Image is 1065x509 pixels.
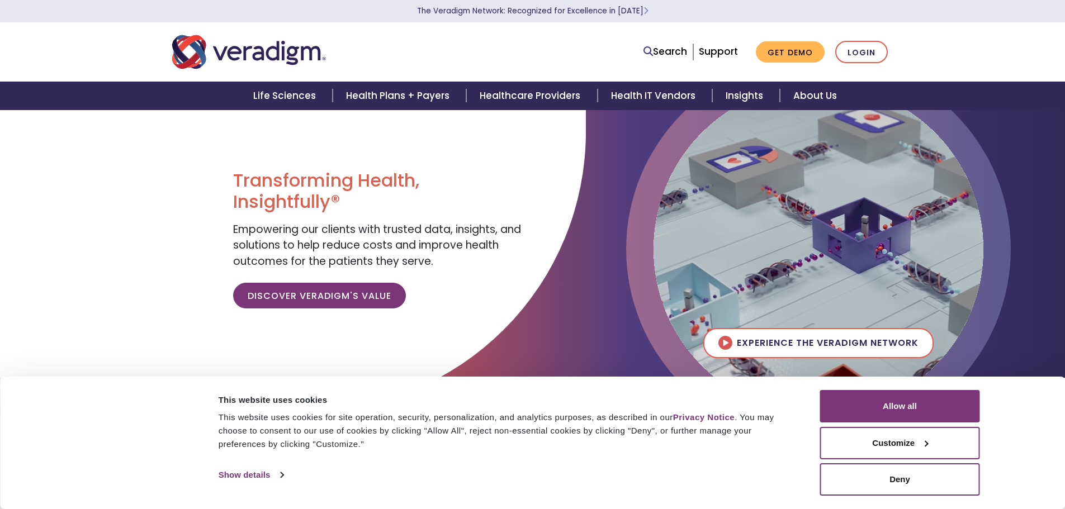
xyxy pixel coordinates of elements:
img: Veradigm logo [172,34,326,70]
a: The Veradigm Network: Recognized for Excellence in [DATE]Learn More [417,6,649,16]
a: Privacy Notice [673,412,735,422]
a: About Us [780,82,850,110]
a: Healthcare Providers [466,82,597,110]
a: Show details [219,467,283,483]
a: Insights [712,82,780,110]
button: Allow all [820,390,980,422]
span: Empowering our clients with trusted data, insights, and solutions to help reduce costs and improv... [233,222,521,269]
a: Support [699,45,738,58]
h1: Transforming Health, Insightfully® [233,170,524,213]
a: Get Demo [756,41,825,63]
div: This website uses cookies [219,393,795,407]
a: Health IT Vendors [598,82,712,110]
a: Search [643,44,687,59]
a: Life Sciences [240,82,333,110]
a: Discover Veradigm's Value [233,283,406,308]
button: Deny [820,463,980,496]
a: Login [835,41,888,64]
button: Customize [820,427,980,459]
div: This website uses cookies for site operation, security, personalization, and analytics purposes, ... [219,411,795,451]
a: Health Plans + Payers [333,82,466,110]
span: Learn More [643,6,649,16]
